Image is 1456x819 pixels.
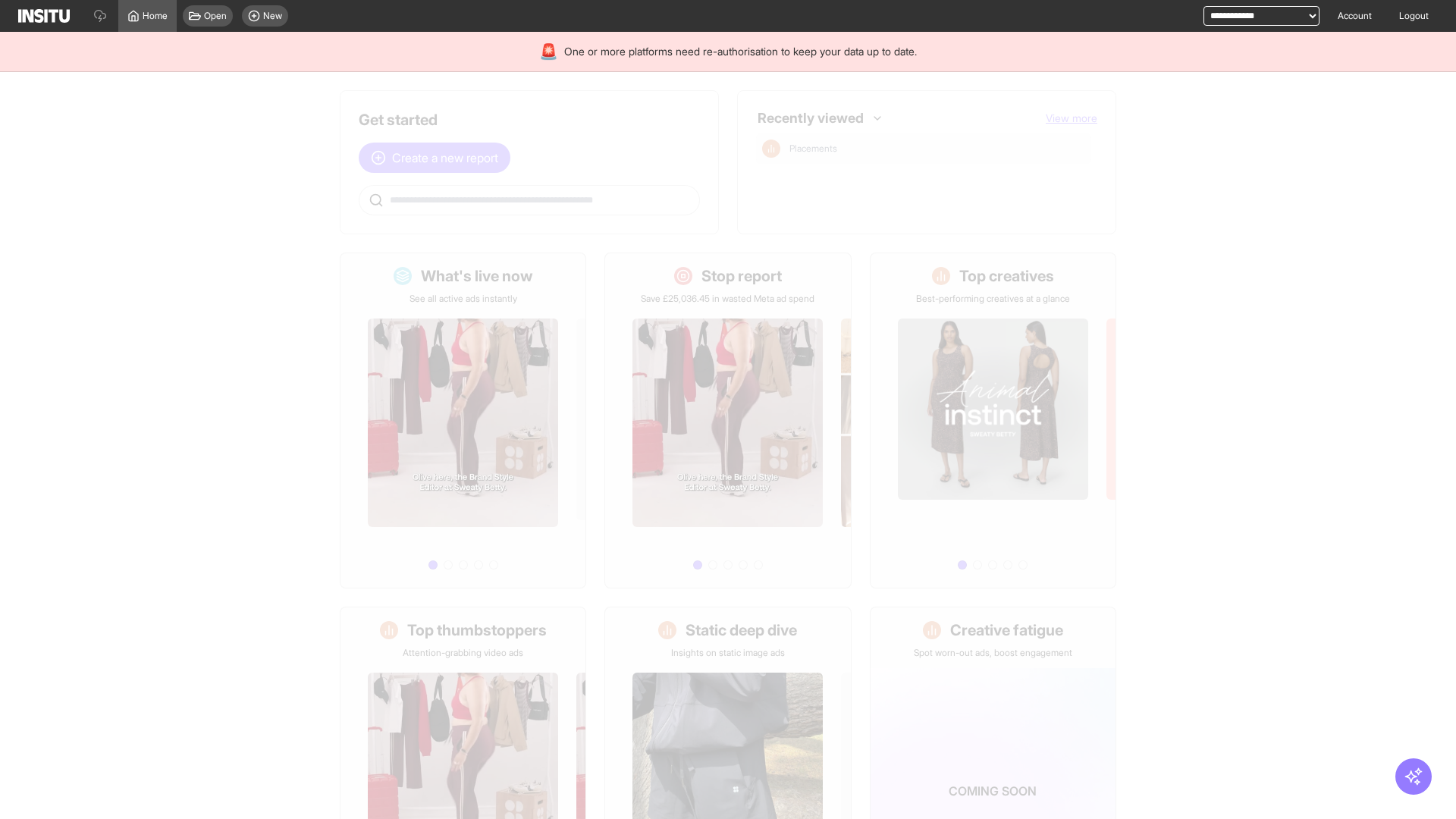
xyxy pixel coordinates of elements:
span: New [263,10,282,22]
span: Open [204,10,227,22]
img: Logo [18,9,70,23]
div: 🚨 [539,41,558,62]
span: One or more platforms need re-authorisation to keep your data up to date. [564,44,917,59]
span: Home [143,10,168,22]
